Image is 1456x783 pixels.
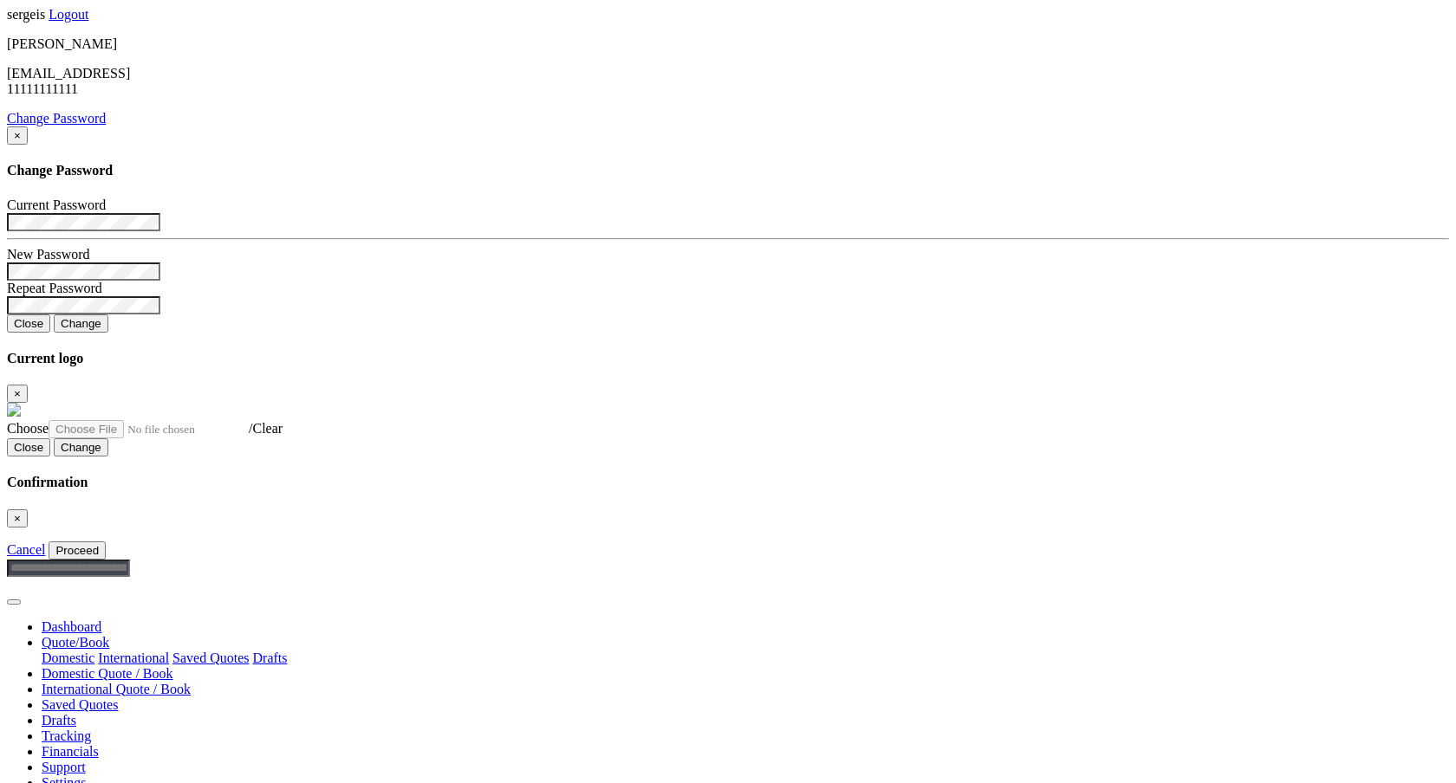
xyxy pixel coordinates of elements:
h4: Confirmation [7,475,1449,490]
img: GetCustomerLogo [7,403,21,417]
span: × [14,129,21,142]
a: Clear [252,421,283,436]
h4: Change Password [7,163,1449,178]
a: Quote/Book [42,635,109,650]
p: [PERSON_NAME] [7,36,1449,52]
a: Saved Quotes [172,650,249,665]
button: Change [54,438,108,456]
a: Dashboard [42,619,101,634]
label: Current Password [7,197,106,212]
button: Close [7,385,28,403]
button: Toggle navigation [7,599,21,605]
p: [EMAIL_ADDRESS] 11111111111 [7,66,1449,97]
a: Financials [42,744,99,759]
a: Cancel [7,542,45,557]
a: Domestic [42,650,94,665]
div: Quote/Book [42,650,1449,666]
a: Change Password [7,111,106,126]
a: Choose [7,421,249,436]
button: Close [7,509,28,527]
div: / [7,420,1449,438]
a: Drafts [42,713,76,728]
a: Domestic Quote / Book [42,666,173,681]
label: Repeat Password [7,281,102,295]
a: International [98,650,169,665]
span: × [14,387,21,400]
label: New Password [7,247,90,262]
button: Change [54,314,108,333]
button: Close [7,126,28,145]
a: Saved Quotes [42,697,118,712]
a: Logout [49,7,88,22]
a: Support [42,760,86,774]
button: Close [7,438,50,456]
button: Proceed [49,541,106,560]
button: Close [7,314,50,333]
a: International Quote / Book [42,682,191,696]
a: Drafts [253,650,288,665]
h4: Current logo [7,351,1449,366]
span: sergeis [7,7,45,22]
a: Tracking [42,728,91,743]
